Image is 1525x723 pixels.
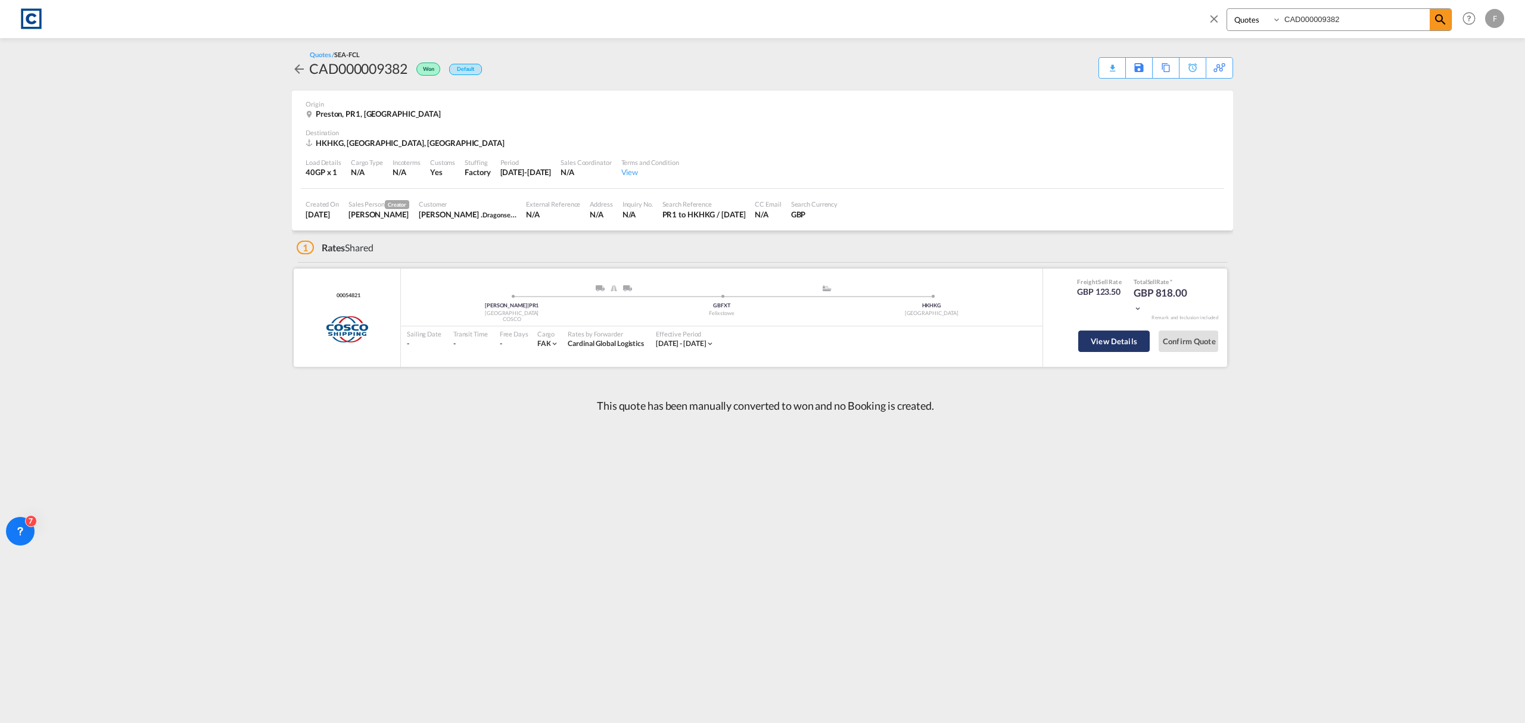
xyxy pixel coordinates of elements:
input: Enter Quotation Number [1281,9,1430,30]
div: Search Currency [791,200,838,208]
div: N/A [623,209,653,220]
span: Rates [322,242,346,253]
div: Created On [306,200,339,208]
div: N/A [590,209,612,220]
div: - [453,339,488,349]
md-icon: icon-magnify [1433,13,1448,27]
span: Sell [1098,278,1108,285]
div: Customs [430,158,455,167]
span: [DATE] - [DATE] [656,339,707,348]
div: Rates by Forwarder [568,329,644,338]
div: 31 Aug 2025 [500,167,552,177]
div: View [621,167,679,177]
md-icon: icon-arrow-left [292,62,306,76]
div: F [1485,9,1504,28]
div: Factory Stuffing [465,167,490,177]
div: Remark and Inclusion included [1143,314,1227,321]
div: Default [449,64,482,75]
div: COSCO [407,316,617,323]
div: Felixstowe [617,310,826,317]
span: Dragonsea Logistics [483,210,540,219]
div: Origin [306,99,1219,108]
span: Preston, PR1, [GEOGRAPHIC_DATA] [316,109,441,119]
img: 1fdb9190129311efbfaf67cbb4249bed.jpeg [18,5,45,32]
img: COSCO [325,314,369,344]
span: icon-magnify [1430,9,1451,30]
img: RAIL [611,285,617,291]
div: GBP 123.50 [1077,286,1122,298]
md-icon: assets/icons/custom/ship-fill.svg [820,285,834,291]
div: Stuffing [465,158,490,167]
span: SEA-FCL [334,51,359,58]
div: Load Details [306,158,341,167]
span: icon-close [1207,8,1227,37]
div: Quotes /SEA-FCL [310,50,360,59]
button: View Details [1078,331,1150,352]
div: Cardinal Global Logistics [568,339,644,349]
md-icon: icon-chevron-down [1134,304,1142,313]
div: CAD000009382 [309,59,407,78]
div: Contract / Rate Agreement / Tariff / Spot Pricing Reference Number: 00054821 [334,292,360,300]
div: Preston, PR1, United Kingdom [306,108,444,119]
div: Shared [297,241,374,254]
span: [PERSON_NAME] [485,302,529,308]
div: External Reference [526,200,580,208]
span: | [527,302,529,308]
div: Period [500,158,552,167]
div: Terms and Condition [621,158,679,167]
div: Save As Template [1126,58,1152,78]
div: 19 Aug 2025 [306,209,339,220]
div: CC Email [755,200,781,208]
div: Transit Time [453,329,488,338]
div: Incoterms [393,158,421,167]
div: PR1 to HKHKG / 19 Aug 2025 [662,209,746,220]
div: Yes [430,167,455,177]
span: Subject to Remarks [1169,278,1172,285]
div: Customer [419,200,516,208]
md-icon: icon-download [1105,60,1119,68]
span: Help [1459,8,1479,29]
div: Lisa . [419,209,516,220]
div: N/A [561,167,611,177]
div: N/A [755,209,781,220]
span: Won [423,66,437,77]
div: Cargo [537,329,559,338]
span: PR1 [529,302,539,308]
div: Anthony Lomax [348,209,409,220]
div: Inquiry No. [623,200,653,208]
div: Total Rate [1134,278,1193,286]
div: Destination [306,128,1219,137]
span: FAK [537,339,551,348]
div: Free Days [500,329,528,338]
div: Help [1459,8,1485,30]
span: 00054821 [334,292,360,300]
div: 01 Aug 2025 - 31 Aug 2025 [656,339,707,349]
div: [GEOGRAPHIC_DATA] [827,310,1037,317]
div: HKHKG, Hong Kong, Asia Pacific [306,138,508,148]
div: Effective Period [656,329,715,338]
div: GBFXT [617,302,826,310]
p: This quote has been manually converted to won and no Booking is created. [591,398,934,413]
div: - [500,339,502,349]
div: Sales Coordinator [561,158,611,167]
div: Search Reference [662,200,746,208]
div: N/A [351,167,383,177]
span: 1 [297,241,314,254]
div: [GEOGRAPHIC_DATA] [407,310,617,317]
span: Creator [385,200,409,209]
div: Cargo Type [351,158,383,167]
div: GBP 818.00 [1134,286,1193,314]
div: Sales Person [348,200,409,209]
div: HKHKG [827,302,1037,310]
img: ROAD [623,285,632,291]
div: Pickup ModeService Type Lancashire, England,TruckRail; Truck [512,285,721,297]
img: ROAD [596,285,605,291]
span: Cardinal Global Logistics [568,339,644,348]
md-icon: icon-close [1207,12,1221,25]
div: N/A [526,209,580,220]
div: Address [590,200,612,208]
span: Sell [1147,278,1157,285]
div: Won [407,59,443,78]
div: Sailing Date [407,329,441,338]
div: Quote PDF is not available at this time [1105,58,1119,68]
